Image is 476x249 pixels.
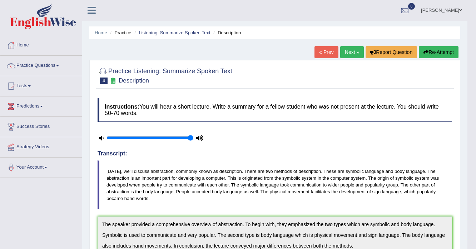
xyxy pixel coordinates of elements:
[366,46,417,58] button: Report Question
[419,46,458,58] button: Re-Attempt
[98,160,452,210] blockquote: [DATE], we'll discuss abstraction, commonly known as description. There are two methods of descri...
[95,30,107,35] a: Home
[314,46,338,58] a: « Prev
[100,78,108,84] span: 4
[119,77,149,84] small: Description
[139,30,210,35] a: Listening: Summarize Spoken Text
[105,104,139,110] b: Instructions:
[0,137,82,155] a: Strategy Videos
[98,98,452,122] h4: You will hear a short lecture. Write a summary for a fellow student who was not present at the le...
[0,96,82,114] a: Predictions
[212,29,241,36] li: Description
[98,150,452,157] h4: Transcript:
[0,117,82,135] a: Success Stories
[408,3,415,10] span: 0
[340,46,364,58] a: Next »
[108,29,131,36] li: Practice
[0,158,82,175] a: Your Account
[0,35,82,53] a: Home
[109,78,117,84] small: Exam occurring question
[0,56,82,74] a: Practice Questions
[0,76,82,94] a: Tests
[98,66,232,84] h2: Practice Listening: Summarize Spoken Text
